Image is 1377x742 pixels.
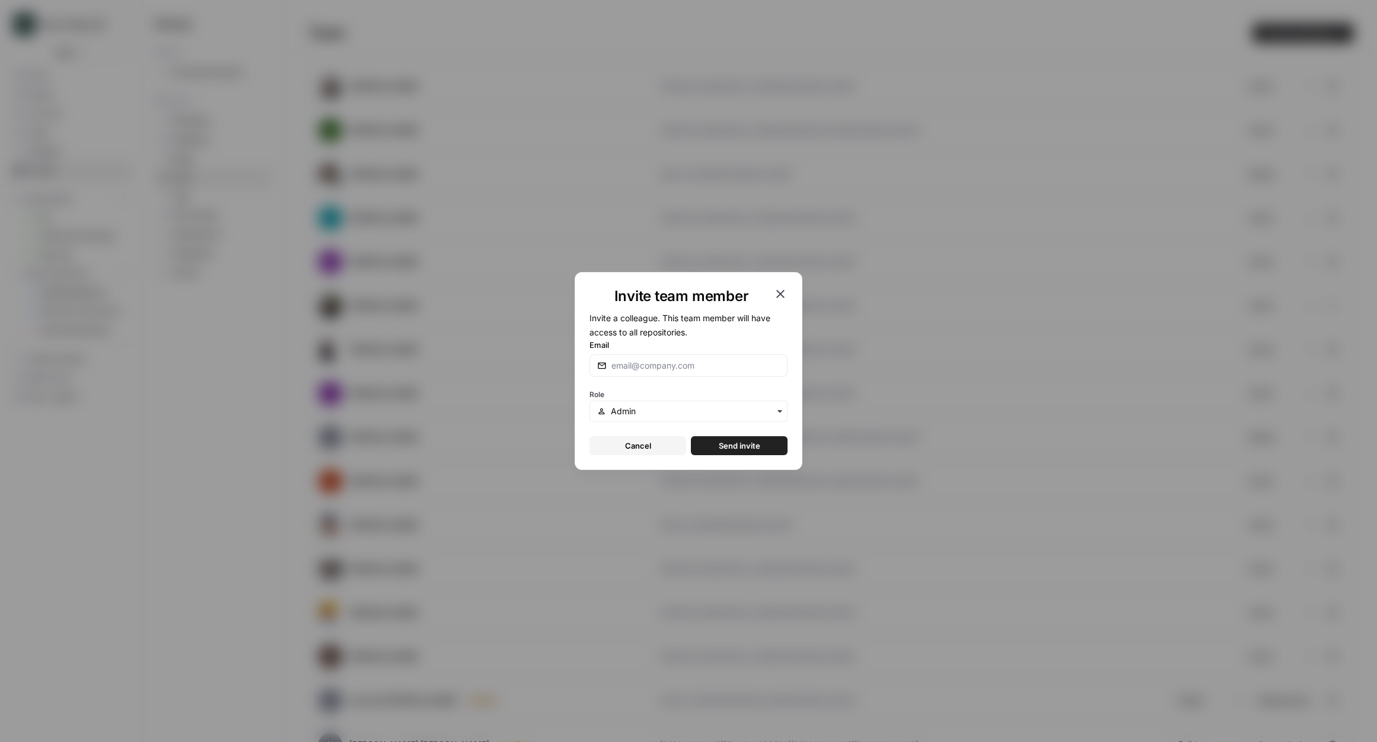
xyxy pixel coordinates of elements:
[719,440,760,452] span: Send invite
[589,313,770,337] span: Invite a colleague. This team member will have access to all repositories.
[625,440,651,452] span: Cancel
[611,360,780,372] input: email@company.com
[589,287,773,306] h1: Invite team member
[691,436,788,455] button: Send invite
[611,405,780,417] input: Admin
[589,390,604,399] span: Role
[589,339,788,351] label: Email
[589,436,686,455] button: Cancel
